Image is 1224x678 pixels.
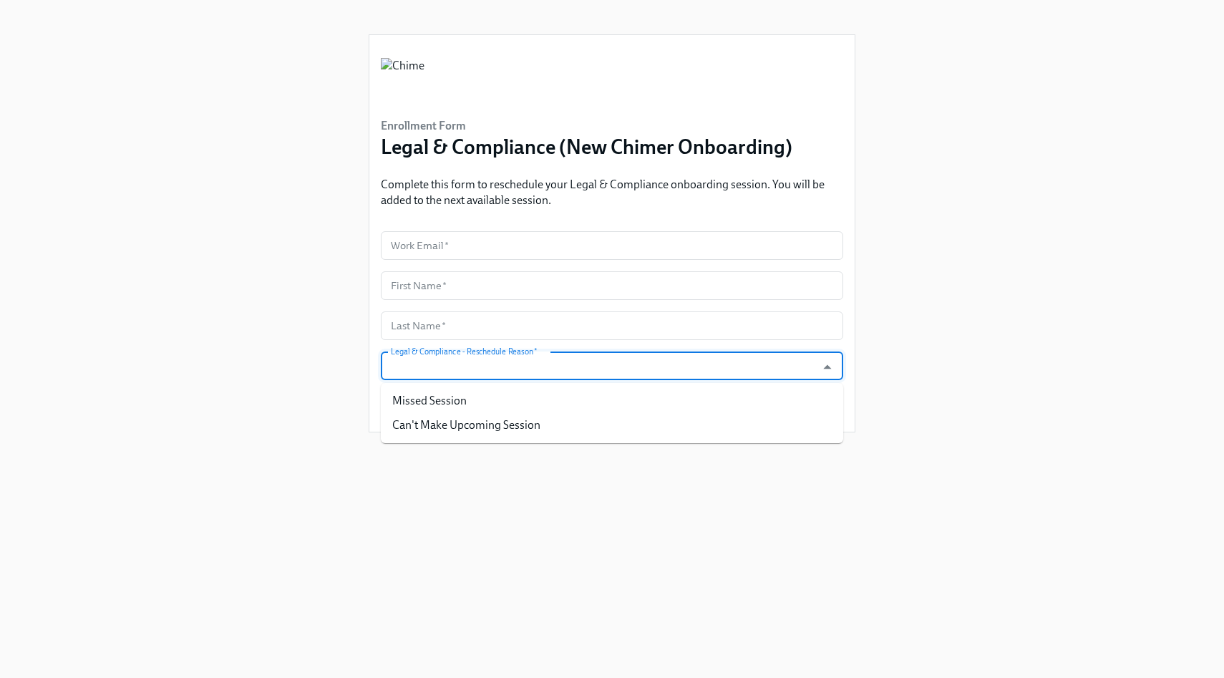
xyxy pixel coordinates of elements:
h6: Enrollment Form [381,118,792,134]
p: Complete this form to reschedule your Legal & Compliance onboarding session. You will be added to... [381,177,843,208]
li: Can't Make Upcoming Session [381,413,843,437]
button: Close [816,356,838,378]
img: Chime [381,58,424,101]
h3: Legal & Compliance (New Chimer Onboarding) [381,134,792,160]
li: Missed Session [381,389,843,413]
